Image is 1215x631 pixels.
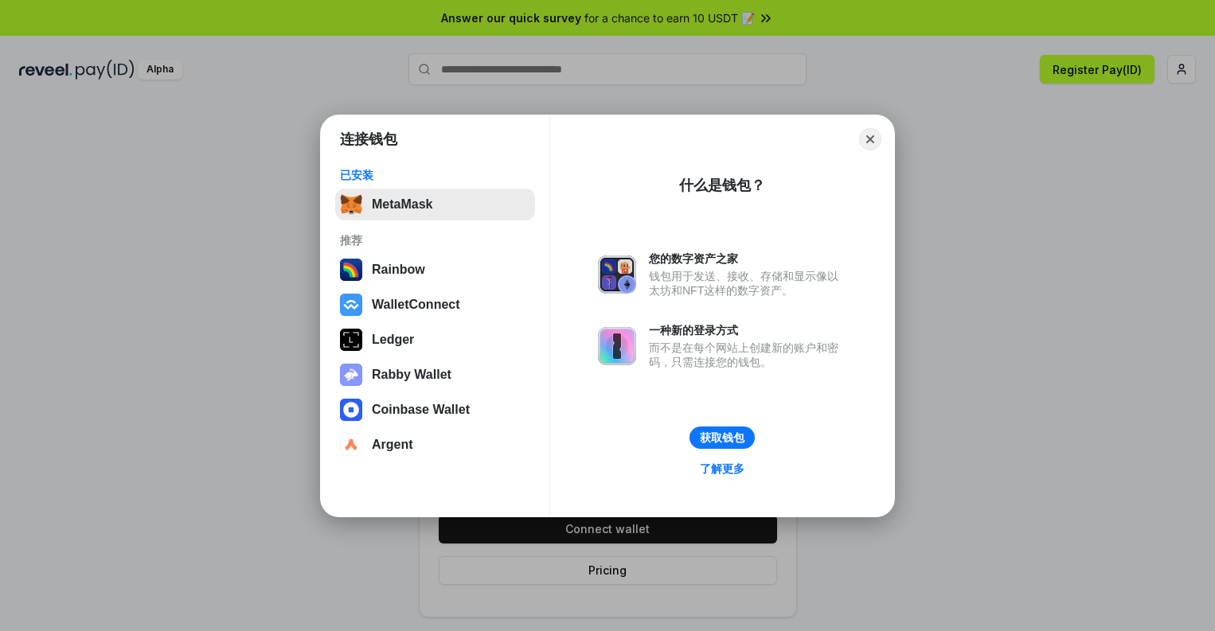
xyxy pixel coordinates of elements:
div: 什么是钱包？ [679,176,765,195]
img: svg+xml,%3Csvg%20fill%3D%22none%22%20height%3D%2233%22%20viewBox%3D%220%200%2035%2033%22%20width%... [340,193,362,216]
button: Rainbow [335,254,535,286]
div: Argent [372,438,413,452]
img: svg+xml,%3Csvg%20xmlns%3D%22http%3A%2F%2Fwww.w3.org%2F2000%2Fsvg%22%20fill%3D%22none%22%20viewBox... [598,255,636,294]
button: Close [859,128,881,150]
div: 一种新的登录方式 [649,323,846,337]
button: MetaMask [335,189,535,220]
div: 获取钱包 [700,430,744,445]
div: Ledger [372,333,414,347]
button: Coinbase Wallet [335,394,535,426]
div: 推荐 [340,233,530,247]
h1: 连接钱包 [340,130,397,149]
img: svg+xml,%3Csvg%20xmlns%3D%22http%3A%2F%2Fwww.w3.org%2F2000%2Fsvg%22%20fill%3D%22none%22%20viewBox... [340,364,362,386]
button: Ledger [335,324,535,356]
div: Coinbase Wallet [372,403,470,417]
div: MetaMask [372,197,432,212]
div: 已安装 [340,168,530,182]
img: svg+xml,%3Csvg%20xmlns%3D%22http%3A%2F%2Fwww.w3.org%2F2000%2Fsvg%22%20width%3D%2228%22%20height%3... [340,329,362,351]
button: Argent [335,429,535,461]
a: 了解更多 [690,458,754,479]
div: 而不是在每个网站上创建新的账户和密码，只需连接您的钱包。 [649,341,846,369]
div: 您的数字资产之家 [649,251,846,266]
img: svg+xml,%3Csvg%20width%3D%2228%22%20height%3D%2228%22%20viewBox%3D%220%200%2028%2028%22%20fill%3D... [340,399,362,421]
button: Rabby Wallet [335,359,535,391]
div: WalletConnect [372,298,460,312]
button: WalletConnect [335,289,535,321]
img: svg+xml,%3Csvg%20xmlns%3D%22http%3A%2F%2Fwww.w3.org%2F2000%2Fsvg%22%20fill%3D%22none%22%20viewBox... [598,327,636,365]
img: svg+xml,%3Csvg%20width%3D%2228%22%20height%3D%2228%22%20viewBox%3D%220%200%2028%2028%22%20fill%3D... [340,434,362,456]
button: 获取钱包 [690,427,755,449]
div: Rabby Wallet [372,368,451,382]
img: svg+xml,%3Csvg%20width%3D%2228%22%20height%3D%2228%22%20viewBox%3D%220%200%2028%2028%22%20fill%3D... [340,294,362,316]
img: svg+xml,%3Csvg%20width%3D%22120%22%20height%3D%22120%22%20viewBox%3D%220%200%20120%20120%22%20fil... [340,259,362,281]
div: 钱包用于发送、接收、存储和显示像以太坊和NFT这样的数字资产。 [649,269,846,298]
div: 了解更多 [700,462,744,476]
div: Rainbow [372,263,425,277]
